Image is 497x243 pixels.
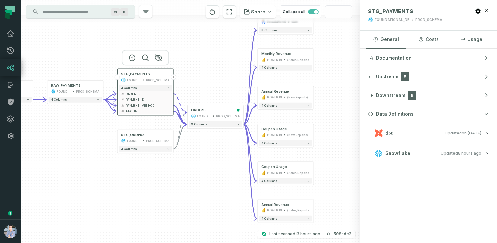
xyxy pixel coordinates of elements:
div: Coupon Usage [261,127,287,132]
relative-time: Jan 6, 2025, 1:15 PM CST [462,131,481,135]
span: 4 columns [261,104,277,107]
button: Last scanned[DATE] 8:16:03 PM598ddc3 [257,230,355,238]
span: 4 columns [121,147,137,151]
g: Edge from 0dd85c77dd217d0afb16c7d4fb3eff19 to c880317c93bc50e3b9a6f5fed2662403 [243,68,257,124]
span: STG_PAYMENTS [368,8,413,14]
button: AMOUNT [119,108,172,114]
div: PROD_SCHEMA [415,17,442,22]
div: RAW_PAYMENTS [51,84,81,88]
div: /Sales/Reports [287,170,309,175]
g: Edge from 616efa676917f6a678dd14162abb4313 to c8867c613c347eb7857e509391c84b7d [103,100,116,111]
div: FOUNDATIONAL_DB [127,78,141,82]
span: Downstream [376,92,405,99]
div: foundational [267,20,286,24]
div: STG_ORDERS [121,133,145,137]
button: ORDER_ID [119,91,172,97]
button: zoom out [339,6,352,18]
button: zoom in [325,6,339,18]
span: AMOUNT [126,109,170,113]
span: Press ⌘ + K to focus the search bar [111,8,120,16]
span: Data Definitions [376,111,414,117]
div: Certified [235,109,240,112]
span: decimal [121,109,125,113]
button: General [366,31,406,48]
span: Upstream [376,73,398,80]
div: PROD_SCHEMA [146,78,170,82]
span: 8 columns [261,28,277,32]
div: /New Reports/ [287,133,308,137]
div: Annual Revenue [261,89,289,94]
div: POWER BI [267,208,282,213]
span: 4 columns [261,217,277,220]
span: 5 [401,72,409,81]
span: STG_PAYMENTS [121,72,150,76]
g: Edge from c8867c613c347eb7857e509391c84b7d to 0dd85c77dd217d0afb16c7d4fb3eff19 [173,111,187,124]
button: PAYMENT_METHOD [119,103,172,109]
div: PROD_SCHEMA [146,138,170,143]
div: PROD_SCHEMA [76,89,100,94]
button: dbtUpdated[DATE] 1:15:21 PM [368,129,489,137]
div: Coupon Usage [261,164,287,169]
span: 4 columns [51,98,67,102]
p: Last scanned [269,231,320,237]
button: PAYMENT_ID [119,97,172,103]
span: decimal [121,92,125,96]
div: FOUNDATIONAL_DB [127,138,141,143]
span: Snowflake [385,150,410,157]
span: 4 columns [261,66,277,70]
img: avatar of Alon Nafta [4,225,17,238]
button: Usage [451,31,491,48]
span: dbt [385,130,393,136]
button: + [171,74,176,80]
span: PAYMENT_METHOD [126,103,170,108]
button: Downstream9 [360,86,497,105]
span: Press ⌘ + K to focus the search bar [120,8,128,16]
div: ORDERS [191,108,205,113]
button: - [115,74,120,80]
span: Updated [441,151,481,156]
div: view [291,20,298,24]
div: Annual Revenue [261,202,289,207]
span: Documentation [376,55,412,61]
button: SnowflakeUpdated[DATE] 1:02:12 AM [368,149,489,158]
button: Share [240,5,276,18]
span: decimal [121,98,125,102]
div: POWER BI [267,95,282,100]
span: string [121,104,125,107]
g: Edge from 0dd85c77dd217d0afb16c7d4fb3eff19 to 14f7343f0cc28b799cc449778bea9e2d [243,124,257,219]
span: PAYMENT_ID [126,97,170,102]
div: POWER BI [267,170,282,175]
span: ORDER_ID [126,92,170,96]
button: Costs [409,31,448,48]
div: /Sales/Reports [287,208,309,213]
span: 9 columns [191,123,207,126]
div: Tooltip anchor [7,210,13,216]
relative-time: Oct 7, 2025, 1:02 AM CDT [458,151,481,156]
g: Edge from c8867c613c347eb7857e509391c84b7d to 0dd85c77dd217d0afb16c7d4fb3eff19 [173,94,187,112]
div: FOUNDATIONAL_DB [375,17,410,22]
div: FOUNDATIONAL_DB [197,114,211,118]
div: PROD_SCHEMA [216,114,240,118]
span: 9 [408,91,416,100]
span: Updated [445,131,481,135]
h4: 598ddc3 [334,232,351,236]
div: FOUNDATIONAL_DB [57,89,71,94]
button: Upstream5 [360,67,497,86]
relative-time: Oct 6, 2025, 8:16 PM CDT [295,231,320,236]
button: Data Definitions [360,105,497,123]
span: 4 columns [261,141,277,145]
button: Collapse all [280,5,321,18]
g: Edge from 616efa676917f6a678dd14162abb4313 to c8867c613c347eb7857e509391c84b7d [103,94,116,100]
span: 4 columns [121,86,137,90]
div: Monthly Revenue [261,52,291,56]
div: POWER BI [267,57,282,62]
div: /New Reports/ [287,95,308,100]
span: 4 columns [261,179,277,183]
g: Edge from 065ad36bfe8571d0d37ef1ec05f417fb to 0dd85c77dd217d0afb16c7d4fb3eff19 [173,113,187,149]
button: Documentation [360,49,497,67]
div: POWER BI [267,133,282,137]
div: /Sales/Reports [287,57,309,62]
